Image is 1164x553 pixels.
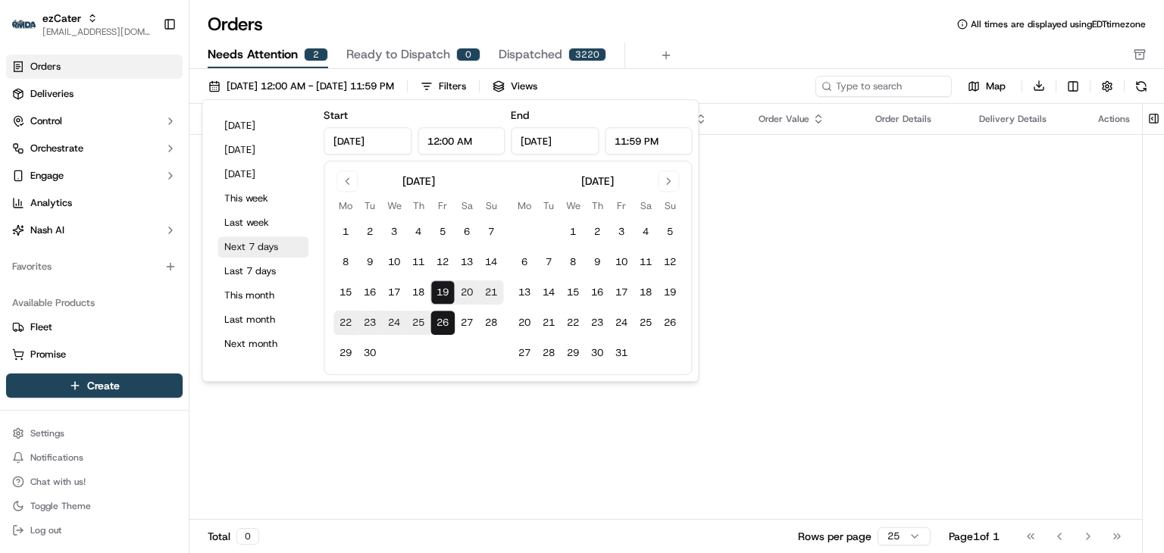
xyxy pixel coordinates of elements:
[358,311,382,335] button: 23
[634,280,658,305] button: 18
[798,529,871,544] p: Rows per page
[949,529,1000,544] div: Page 1 of 1
[42,11,81,26] button: ezCater
[6,495,183,517] button: Toggle Theme
[336,170,358,192] button: Go to previous month
[658,311,682,335] button: 26
[537,280,561,305] button: 14
[236,528,259,545] div: 0
[6,82,183,106] a: Deliveries
[430,198,455,214] th: Friday
[479,280,503,305] button: 21
[418,127,505,155] input: Time
[208,12,263,36] h1: Orders
[815,76,952,97] input: Type to search
[6,255,183,279] div: Favorites
[6,218,183,242] button: Nash AI
[128,221,140,233] div: 💻
[609,280,634,305] button: 17
[561,280,585,305] button: 15
[512,250,537,274] button: 6
[217,236,308,258] button: Next 7 days
[958,77,1015,95] button: Map
[561,341,585,365] button: 29
[6,55,183,79] a: Orders
[609,311,634,335] button: 24
[6,342,183,367] button: Promise
[512,311,537,335] button: 20
[6,520,183,541] button: Log out
[304,48,328,61] div: 2
[324,108,348,122] label: Start
[358,341,382,365] button: 30
[217,333,308,355] button: Next month
[605,127,693,155] input: Time
[333,220,358,244] button: 1
[537,341,561,365] button: 28
[581,173,614,189] div: [DATE]
[30,348,66,361] span: Promise
[512,280,537,305] button: 13
[609,341,634,365] button: 31
[30,451,83,464] span: Notifications
[406,198,430,214] th: Thursday
[585,220,609,244] button: 2
[479,220,503,244] button: 7
[537,198,561,214] th: Tuesday
[430,280,455,305] button: 19
[585,311,609,335] button: 23
[217,309,308,330] button: Last month
[455,220,479,244] button: 6
[609,220,634,244] button: 3
[324,127,411,155] input: Date
[1098,113,1130,125] div: Actions
[634,311,658,335] button: 25
[439,80,466,93] div: Filters
[382,220,406,244] button: 3
[30,87,74,101] span: Deliveries
[561,311,585,335] button: 22
[759,113,851,125] div: Order Value
[333,341,358,365] button: 29
[479,198,503,214] th: Sunday
[12,20,36,30] img: ezCater
[122,214,249,241] a: 💻API Documentation
[511,108,529,122] label: End
[430,311,455,335] button: 26
[202,76,401,97] button: [DATE] 12:00 AM - [DATE] 11:59 PM
[217,115,308,136] button: [DATE]
[30,114,62,128] span: Control
[217,212,308,233] button: Last week
[52,160,192,172] div: We're available if you need us!
[42,26,151,38] span: [EMAIL_ADDRESS][DOMAIN_NAME]
[6,447,183,468] button: Notifications
[15,221,27,233] div: 📗
[986,80,1006,93] span: Map
[6,315,183,339] button: Fleet
[537,250,561,274] button: 7
[479,250,503,274] button: 14
[30,142,83,155] span: Orchestrate
[6,423,183,444] button: Settings
[30,196,72,210] span: Analytics
[1131,76,1152,97] button: Refresh
[143,220,243,235] span: API Documentation
[30,500,91,512] span: Toggle Theme
[561,250,585,274] button: 8
[455,280,479,305] button: 20
[30,220,116,235] span: Knowledge Base
[512,341,537,365] button: 27
[382,198,406,214] th: Wednesday
[585,280,609,305] button: 16
[406,280,430,305] button: 18
[30,320,52,334] span: Fleet
[227,80,394,93] span: [DATE] 12:00 AM - [DATE] 11:59 PM
[609,250,634,274] button: 10
[15,145,42,172] img: 1736555255976-a54dd68f-1ca7-489b-9aae-adbdc363a1c4
[208,45,298,64] span: Needs Attention
[499,45,562,64] span: Dispatched
[979,113,1074,125] div: Delivery Details
[52,145,249,160] div: Start new chat
[151,257,183,268] span: Pylon
[455,198,479,214] th: Saturday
